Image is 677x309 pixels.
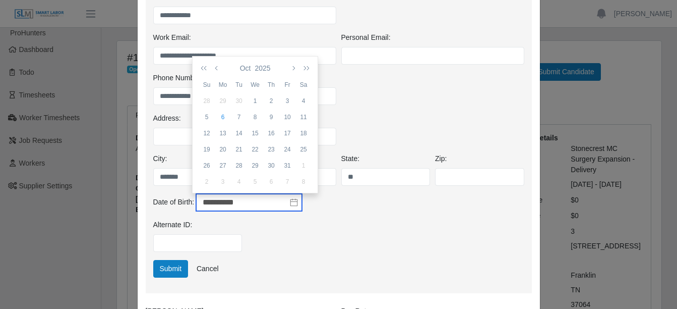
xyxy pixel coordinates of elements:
[263,113,279,122] div: 9
[238,60,253,77] button: Oct
[231,77,247,93] th: Tu
[231,109,247,125] td: 2025-10-07
[279,125,295,141] td: 2025-10-17
[263,96,279,106] div: 2
[247,141,263,158] td: 2025-10-22
[215,125,231,141] td: 2025-10-13
[231,158,247,174] td: 2025-10-28
[295,109,312,125] td: 2025-10-11
[231,145,247,154] div: 21
[153,220,193,230] label: Alternate ID:
[199,96,215,106] div: 28
[215,158,231,174] td: 2025-10-27
[341,32,391,43] label: Personal Email:
[231,174,247,190] td: 2025-11-04
[247,109,263,125] td: 2025-10-08
[247,96,263,106] div: 1
[295,96,312,106] div: 4
[215,145,231,154] div: 20
[279,141,295,158] td: 2025-10-24
[247,161,263,170] div: 29
[295,174,312,190] td: 2025-11-08
[231,141,247,158] td: 2025-10-21
[231,113,247,122] div: 7
[215,93,231,109] td: 2025-09-29
[279,96,295,106] div: 3
[295,125,312,141] td: 2025-10-18
[153,73,203,83] label: Phone Number:
[295,161,312,170] div: 1
[153,197,195,208] label: Date of Birth:
[231,93,247,109] td: 2025-09-30
[263,158,279,174] td: 2025-10-30
[279,109,295,125] td: 2025-10-10
[263,177,279,186] div: 6
[215,174,231,190] td: 2025-11-03
[215,161,231,170] div: 27
[199,145,215,154] div: 19
[279,77,295,93] th: Fr
[215,109,231,125] td: 2025-10-06
[199,141,215,158] td: 2025-10-19
[199,161,215,170] div: 26
[263,161,279,170] div: 30
[247,125,263,141] td: 2025-10-15
[279,93,295,109] td: 2025-10-03
[199,113,215,122] div: 5
[215,96,231,106] div: 29
[153,32,191,43] label: Work Email:
[190,260,225,278] a: Cancel
[247,77,263,93] th: We
[199,125,215,141] td: 2025-10-12
[263,125,279,141] td: 2025-10-16
[247,129,263,138] div: 15
[295,113,312,122] div: 11
[279,177,295,186] div: 7
[199,177,215,186] div: 2
[231,96,247,106] div: 30
[199,93,215,109] td: 2025-09-28
[247,177,263,186] div: 5
[247,158,263,174] td: 2025-10-29
[279,174,295,190] td: 2025-11-07
[263,109,279,125] td: 2025-10-09
[199,109,215,125] td: 2025-10-05
[295,145,312,154] div: 25
[263,93,279,109] td: 2025-10-02
[263,77,279,93] th: Th
[435,153,447,164] label: Zip:
[263,129,279,138] div: 16
[215,177,231,186] div: 3
[295,141,312,158] td: 2025-10-25
[153,260,189,278] button: Submit
[231,177,247,186] div: 4
[199,158,215,174] td: 2025-10-26
[263,141,279,158] td: 2025-10-23
[279,113,295,122] div: 10
[341,153,360,164] label: State:
[215,141,231,158] td: 2025-10-20
[199,174,215,190] td: 2025-11-02
[215,77,231,93] th: Mo
[279,158,295,174] td: 2025-10-31
[8,8,376,19] body: Rich Text Area. Press ALT-0 for help.
[295,158,312,174] td: 2025-11-01
[279,129,295,138] div: 17
[295,177,312,186] div: 8
[231,161,247,170] div: 28
[253,60,272,77] button: 2025
[295,93,312,109] td: 2025-10-04
[247,113,263,122] div: 8
[215,129,231,138] div: 13
[231,129,247,138] div: 14
[231,125,247,141] td: 2025-10-14
[215,113,231,122] div: 6
[295,77,312,93] th: Sa
[279,145,295,154] div: 24
[153,113,181,124] label: Address:
[263,174,279,190] td: 2025-11-06
[153,153,167,164] label: City:
[247,93,263,109] td: 2025-10-01
[295,129,312,138] div: 18
[247,174,263,190] td: 2025-11-05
